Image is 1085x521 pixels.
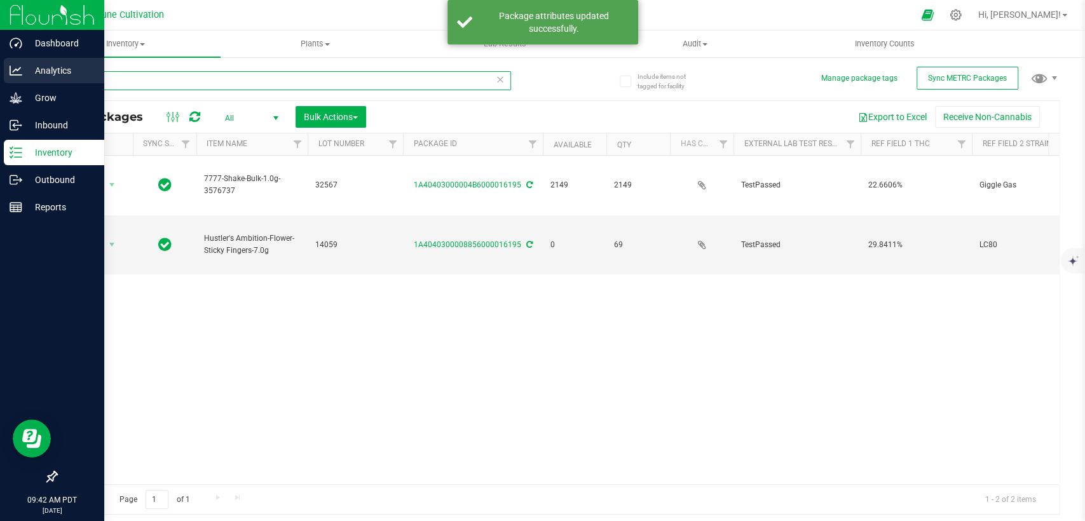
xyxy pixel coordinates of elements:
[414,180,521,189] a: 1A40403000004B6000016195
[979,239,1075,251] span: LC80
[146,490,168,510] input: 1
[22,200,99,215] p: Reports
[413,139,456,148] a: Package ID
[221,30,411,57] a: Plants
[6,506,99,515] p: [DATE]
[414,240,521,249] a: 1A4040300008856000016195
[617,140,631,149] a: Qty
[96,10,164,20] span: Dune Cultivation
[143,139,192,148] a: Sync Status
[287,133,308,155] a: Filter
[741,179,853,191] span: TestPassed
[304,112,358,122] span: Bulk Actions
[22,90,99,105] p: Grow
[553,140,591,149] a: Available
[13,419,51,457] iframe: Resource center
[382,133,403,155] a: Filter
[10,201,22,213] inline-svg: Reports
[10,64,22,77] inline-svg: Analytics
[296,106,366,128] button: Bulk Actions
[6,494,99,506] p: 09:42 AM PDT
[978,10,1061,20] span: Hi, [PERSON_NAME]!
[31,38,221,50] span: Inventory
[982,139,1075,148] a: Ref Field 2 Strain Name
[204,173,300,197] span: 7777-Shake-Bulk-1.0g-3576737
[22,172,99,187] p: Outbound
[713,133,734,155] a: Filter
[22,63,99,78] p: Analytics
[868,179,964,191] span: 22.6606%
[913,3,941,27] span: Open Ecommerce Menu
[744,139,843,148] a: External Lab Test Result
[524,180,533,189] span: Sync from Compliance System
[10,37,22,50] inline-svg: Dashboard
[789,30,979,57] a: Inventory Counts
[840,133,861,155] a: Filter
[207,139,247,148] a: Item Name
[10,119,22,132] inline-svg: Inbound
[221,38,410,50] span: Plants
[838,38,932,50] span: Inventory Counts
[850,106,935,128] button: Export to Excel
[601,38,789,50] span: Audit
[871,139,929,148] a: Ref Field 1 THC
[104,176,120,194] span: select
[204,233,300,257] span: Hustler's Ambition-Flower-Sticky Fingers-7.0g
[670,133,734,156] th: Has COA
[315,239,395,251] span: 14059
[175,133,196,155] a: Filter
[22,118,99,133] p: Inbound
[868,239,964,251] span: 29.8411%
[948,9,964,21] div: Manage settings
[22,36,99,51] p: Dashboard
[975,490,1046,509] span: 1 - 2 of 2 items
[741,239,853,251] span: TestPassed
[158,176,172,194] span: In Sync
[614,239,662,251] span: 69
[979,179,1075,191] span: Giggle Gas
[524,240,533,249] span: Sync from Compliance System
[637,72,700,91] span: Include items not tagged for facility
[951,133,972,155] a: Filter
[479,10,629,35] div: Package attributes updated successfully.
[56,71,511,90] input: Search Package ID, Item Name, SKU, Lot or Part Number...
[614,179,662,191] span: 2149
[550,239,599,251] span: 0
[917,67,1018,90] button: Sync METRC Packages
[496,71,505,88] span: Clear
[928,74,1007,83] span: Sync METRC Packages
[10,146,22,159] inline-svg: Inventory
[31,30,221,57] a: Inventory
[410,30,600,57] a: Lab Results
[66,110,156,124] span: All Packages
[109,490,200,510] span: Page of 1
[821,73,897,84] button: Manage package tags
[318,139,364,148] a: Lot Number
[315,179,395,191] span: 32567
[104,236,120,254] span: select
[522,133,543,155] a: Filter
[10,91,22,104] inline-svg: Grow
[935,106,1040,128] button: Receive Non-Cannabis
[550,179,599,191] span: 2149
[600,30,790,57] a: Audit
[10,173,22,186] inline-svg: Outbound
[158,236,172,254] span: In Sync
[22,145,99,160] p: Inventory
